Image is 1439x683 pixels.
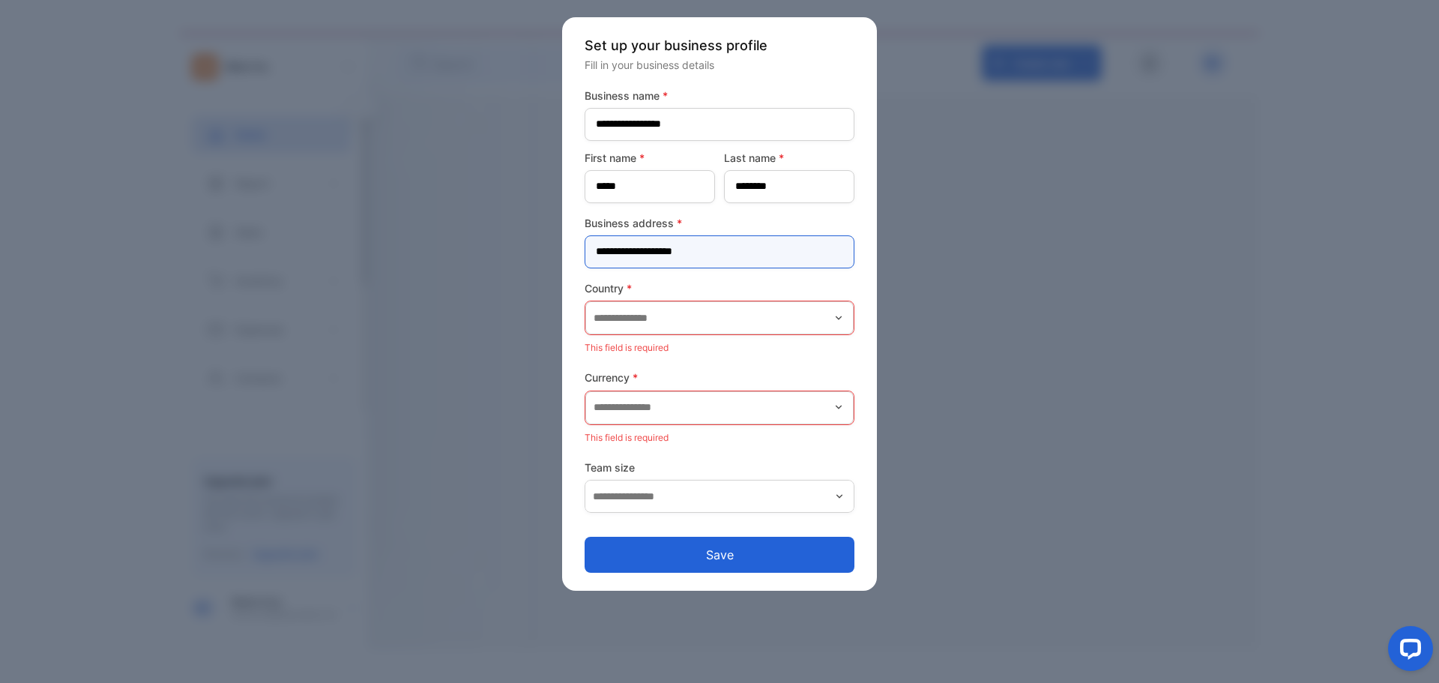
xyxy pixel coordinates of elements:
[585,88,854,103] label: Business name
[585,215,854,231] label: Business address
[724,150,854,166] label: Last name
[585,338,854,358] p: This field is required
[585,428,854,448] p: This field is required
[585,57,854,73] p: Fill in your business details
[585,370,854,385] label: Currency
[585,460,854,475] label: Team size
[585,280,854,296] label: Country
[585,150,715,166] label: First name
[1376,620,1439,683] iframe: LiveChat chat widget
[585,35,854,55] p: Set up your business profile
[585,537,854,573] button: Save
